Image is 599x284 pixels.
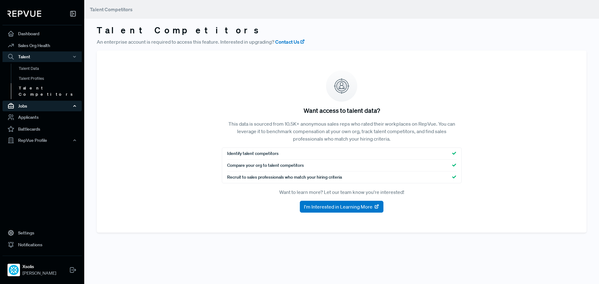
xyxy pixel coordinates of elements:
[2,123,82,135] a: Battlecards
[11,83,90,99] a: Talent Competitors
[2,227,82,239] a: Settings
[222,120,462,142] p: This data is sourced from 10.5K+ anonymous sales reps who rated their workplaces on RepVue. You c...
[22,263,56,270] strong: Xsolis
[7,11,41,17] img: RepVue
[11,74,90,84] a: Talent Profiles
[2,28,82,40] a: Dashboard
[2,256,82,279] a: XsolisXsolis[PERSON_NAME]
[2,51,82,62] button: Talent
[2,111,82,123] a: Applicants
[227,174,342,181] span: Recruit to sales professionals who match your hiring criteria
[97,38,587,46] p: An enterprise account is required to access this feature. Interested in upgrading?
[22,270,56,277] span: [PERSON_NAME]
[2,135,82,146] button: RepVue Profile
[227,162,304,169] span: Compare your org to talent competitors
[275,38,305,46] a: Contact Us
[9,265,19,275] img: Xsolis
[227,150,279,157] span: Identify talent competitors
[90,6,133,12] span: Talent Competitors
[222,188,462,196] p: Want to learn more? Let our team know you're interested!
[2,40,82,51] a: Sales Org Health
[2,101,82,111] button: Jobs
[97,25,587,36] h3: Talent Competitors
[304,107,380,114] h5: Want access to talent data?
[2,239,82,251] a: Notifications
[300,201,383,213] button: I'm Interested in Learning More
[11,64,90,74] a: Talent Data
[304,203,373,210] span: I'm Interested in Learning More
